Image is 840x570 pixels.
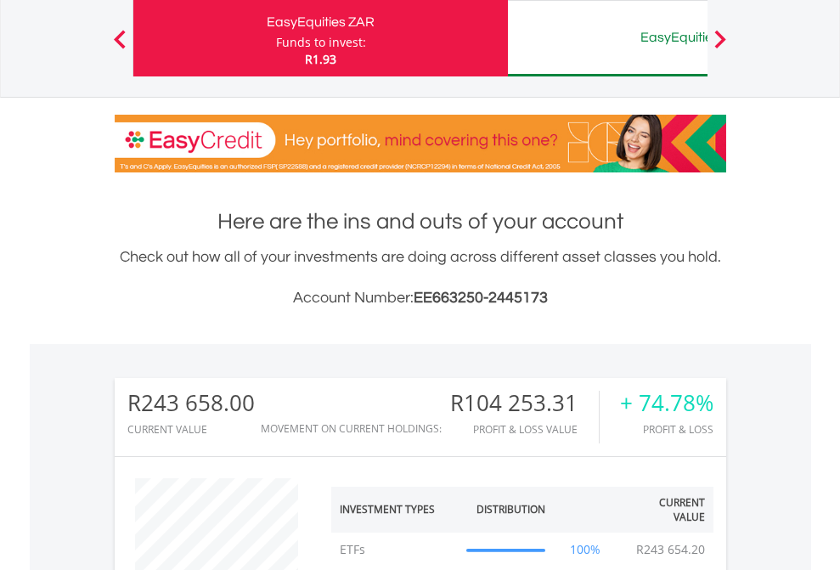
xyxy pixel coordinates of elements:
div: Profit & Loss Value [450,424,599,435]
div: Distribution [476,502,545,516]
div: Check out how all of your investments are doing across different asset classes you hold. [115,245,726,310]
td: 100% [554,533,617,567]
th: Investment Types [331,487,459,533]
div: EasyEquities ZAR [144,10,498,34]
div: Profit & Loss [620,424,713,435]
h1: Here are the ins and outs of your account [115,206,726,237]
span: R1.93 [305,51,336,67]
span: EE663250-2445173 [414,290,548,306]
div: Funds to invest: [276,34,366,51]
td: R243 654.20 [628,533,713,567]
div: CURRENT VALUE [127,424,255,435]
td: ETFs [331,533,459,567]
img: EasyCredit Promotion Banner [115,115,726,172]
div: + 74.78% [620,391,713,415]
th: Current Value [617,487,713,533]
h3: Account Number: [115,286,726,310]
div: Movement on Current Holdings: [261,423,442,434]
button: Next [703,38,737,55]
button: Previous [103,38,137,55]
div: R104 253.31 [450,391,599,415]
div: R243 658.00 [127,391,255,415]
